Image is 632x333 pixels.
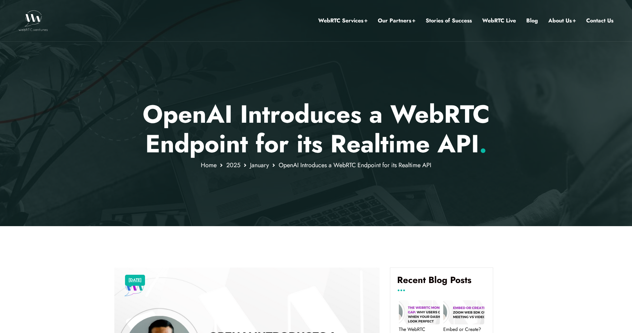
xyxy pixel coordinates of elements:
a: WebRTC Services [318,16,367,25]
p: OpenAI Introduces a WebRTC Endpoint for its Realtime API [114,99,518,159]
span: OpenAI Introduces a WebRTC Endpoint for its Realtime API [279,161,431,170]
a: [DATE] [128,276,142,285]
a: Our Partners [378,16,415,25]
a: Blog [526,16,538,25]
h4: Recent Blog Posts [397,275,486,291]
a: WebRTC Live [482,16,516,25]
a: Stories of Success [426,16,472,25]
a: 2025 [226,161,240,170]
a: Contact Us [586,16,613,25]
a: About Us [548,16,576,25]
span: . [479,126,487,162]
a: January [250,161,269,170]
a: Home [201,161,217,170]
img: WebRTC.ventures [19,10,48,31]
